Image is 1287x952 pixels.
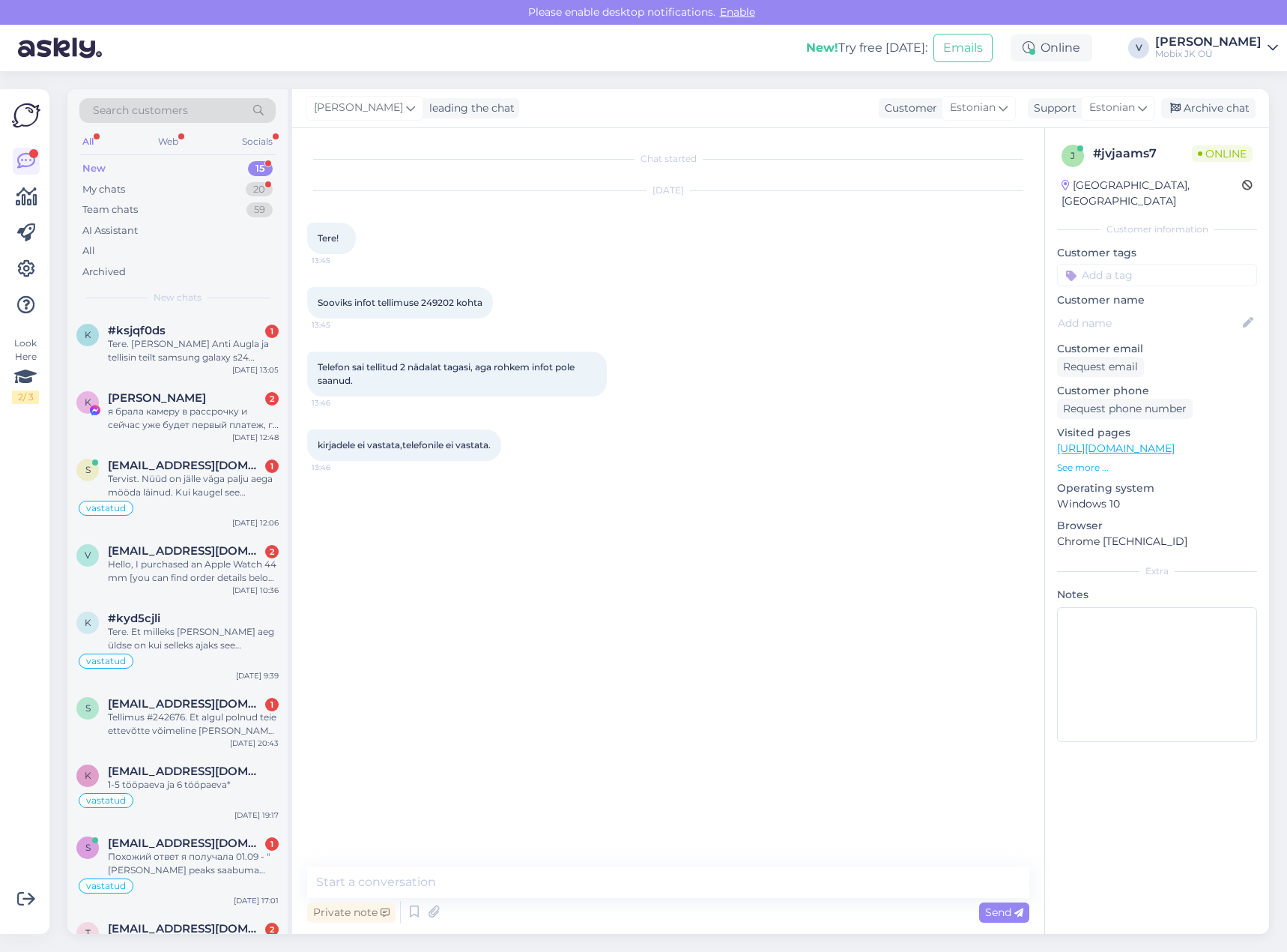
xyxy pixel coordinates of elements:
[1128,37,1149,58] div: V
[82,161,106,176] div: New
[82,202,138,217] div: Team chats
[1161,98,1256,118] div: Archive chat
[232,364,279,376] div: [DATE] 13:05
[108,850,279,877] div: Похожий ответ я получала 01.09 - "[PERSON_NAME] peaks saabuma [PERSON_NAME] nädala jooksul.". При...
[1057,496,1257,512] p: Windows 10
[86,882,126,891] span: vastatud
[86,796,126,805] span: vastatud
[1057,442,1175,455] a: [URL][DOMAIN_NAME]
[108,697,264,711] span: sulev.maesaar@gmail.com
[108,459,264,472] span: sulev.maesaar@gmail.com
[307,184,1029,197] div: [DATE]
[265,392,279,406] div: 2
[307,903,396,923] div: Private note
[12,391,39,404] div: 2 / 3
[1057,587,1257,603] p: Notes
[108,625,279,652] div: Tere. Et milleks [PERSON_NAME] aeg üldse on kui selleks ajaks see [PERSON_NAME] ole et 14 tööpäev...
[265,325,279,338] div: 1
[82,265,126,280] div: Archived
[1071,150,1075,161] span: j
[239,132,276,151] div: Socials
[82,223,138,238] div: AI Assistant
[85,927,91,939] span: t
[85,329,91,340] span: k
[108,391,206,405] span: Karina Terras
[86,504,126,513] span: vastatud
[85,702,91,714] span: s
[265,545,279,558] div: 2
[85,397,91,408] span: K
[1155,36,1262,48] div: [PERSON_NAME]
[312,462,368,473] span: 13:46
[423,100,515,116] div: leading the chat
[108,612,160,625] span: #kyd5cjli
[108,405,279,432] div: я брала камеру в рассрочку и сейчас уже будет первый платеж, го платить пока у меня камеры нет на...
[248,161,273,176] div: 15
[1058,315,1240,331] input: Add name
[1057,461,1257,475] p: See more ...
[314,100,403,116] span: [PERSON_NAME]
[1057,292,1257,308] p: Customer name
[246,182,273,197] div: 20
[265,698,279,711] div: 1
[230,738,279,749] div: [DATE] 20:43
[950,100,996,116] span: Estonian
[265,460,279,473] div: 1
[108,472,279,499] div: Tervist. Nüüd on jälle väga palju aega mööda läinud. Kui kaugel see tagasimakse teostamine on? #2...
[1057,245,1257,261] p: Customer tags
[318,232,339,244] span: Tere!
[85,549,91,561] span: v
[12,101,40,130] img: Askly Logo
[985,906,1023,919] span: Send
[715,5,760,19] span: Enable
[85,770,91,781] span: k
[1057,383,1257,399] p: Customer phone
[108,324,166,337] span: #ksjqf0ds
[265,837,279,851] div: 1
[1155,36,1278,60] a: [PERSON_NAME]Mobix JK OÜ
[1093,145,1192,163] div: # jvjaams7
[155,132,181,151] div: Web
[108,778,279,792] div: 1-5 tööpaeva ja 6 tööpaeva*
[879,100,937,116] div: Customer
[318,439,491,451] span: kirjadele ei vastata,telefonile ei vastata.
[1057,564,1257,578] div: Extra
[108,922,264,936] span: timo.truu@mail.ee
[1057,223,1257,236] div: Customer information
[806,40,838,55] b: New!
[85,842,91,853] span: s
[1057,534,1257,549] p: Chrome [TECHNICAL_ID]
[108,837,264,850] span: svetlana_shupenko@mail.ru
[108,337,279,364] div: Tere. [PERSON_NAME] Anti Augla ja tellisin teilt samsung galaxy s24 [DATE]. Tellimuse number on #...
[79,132,97,151] div: All
[1057,357,1144,377] div: Request email
[307,152,1029,166] div: Chat started
[1028,100,1076,116] div: Support
[108,544,264,558] span: vuqarqasimov@gmail.com
[1057,341,1257,357] p: Customer email
[93,103,188,118] span: Search customers
[82,244,95,259] div: All
[1011,34,1092,61] div: Online
[234,810,279,821] div: [DATE] 19:17
[232,585,279,596] div: [DATE] 10:36
[1057,518,1257,534] p: Browser
[12,337,39,404] div: Look Here
[1192,145,1253,162] span: Online
[1155,48,1262,60] div: Mobix JK OÜ
[108,711,279,738] div: Tellimus #242676. Et algul polnud teie ettevõtte võimeline [PERSON_NAME] tarnima ja nüüd pole ise...
[1062,178,1242,209] div: [GEOGRAPHIC_DATA], [GEOGRAPHIC_DATA]
[933,34,993,62] button: Emails
[312,319,368,331] span: 13:45
[806,39,927,57] div: Try free [DATE]:
[246,202,273,217] div: 59
[1057,480,1257,496] p: Operating system
[1057,425,1257,441] p: Visited pages
[1057,399,1193,419] div: Request phone number
[1089,100,1135,116] span: Estonian
[234,895,279,906] div: [DATE] 17:01
[232,517,279,528] div: [DATE] 12:06
[85,464,91,475] span: s
[1057,264,1257,286] input: Add a tag
[236,670,279,681] div: [DATE] 9:39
